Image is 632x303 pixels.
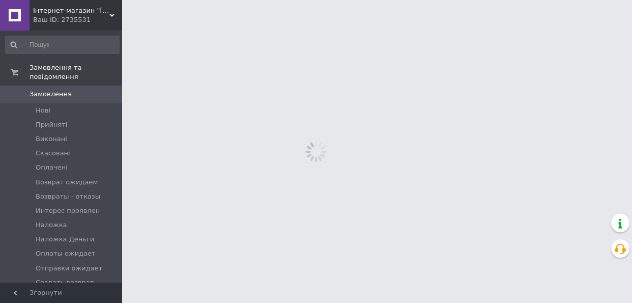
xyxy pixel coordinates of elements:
span: Возврат ожидаем [36,178,98,187]
span: Создать возврат [36,278,94,287]
span: Интерес проявлен [36,206,100,215]
span: Замовлення [30,90,72,99]
span: Інтернет-магазин "Atributlux.com.ua" [33,6,109,15]
span: Скасовані [36,149,70,158]
span: Наложка [36,221,67,230]
input: Пошук [5,36,120,54]
div: Ваш ID: 2735531 [33,15,122,24]
span: Нові [36,106,50,115]
span: Наложка Деньги [36,235,94,244]
span: Возвраты - отказы [36,192,100,201]
span: Оплаты ожидает [36,249,96,258]
span: Оплачені [36,163,68,172]
span: Отправки ожидает [36,264,102,273]
span: Прийняті [36,120,67,129]
span: Замовлення та повідомлення [30,63,122,81]
span: Виконані [36,134,67,144]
